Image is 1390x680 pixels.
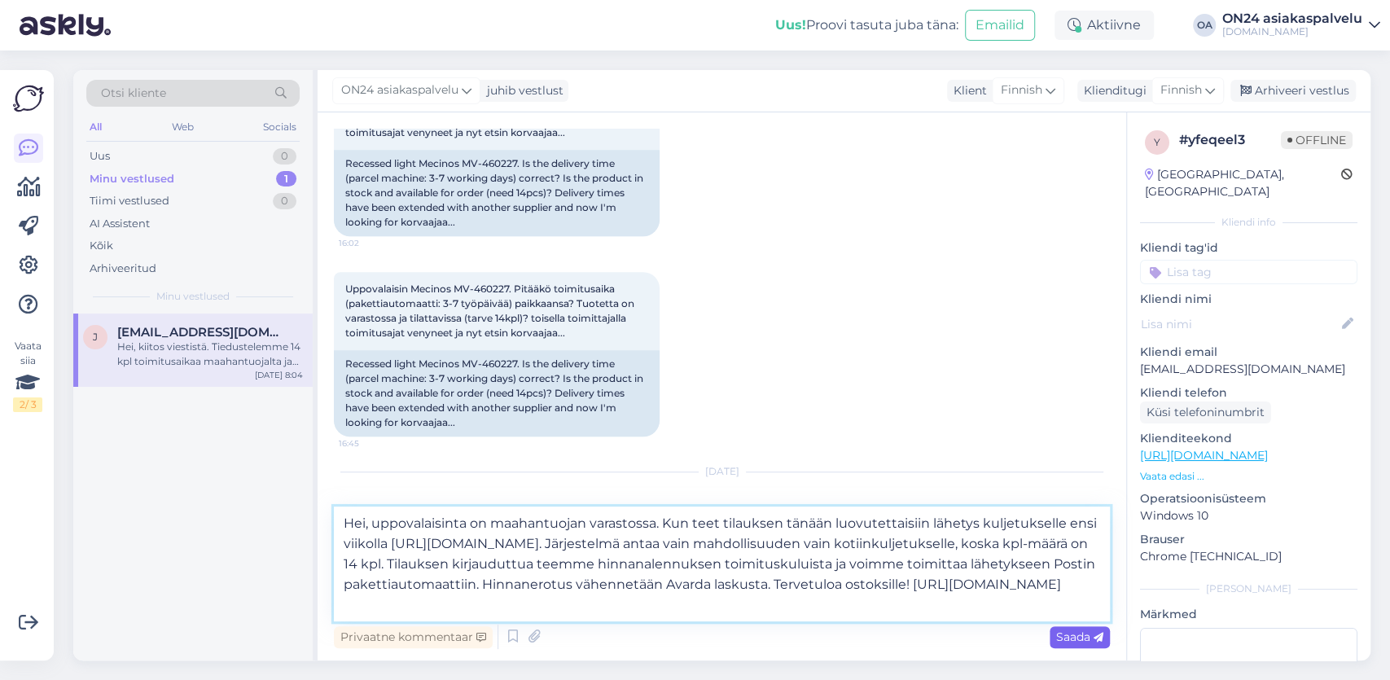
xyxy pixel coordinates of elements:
span: Otsi kliente [101,85,166,102]
input: Lisa tag [1140,260,1357,284]
span: 16:45 [339,437,400,450]
div: [GEOGRAPHIC_DATA], [GEOGRAPHIC_DATA] [1145,166,1341,200]
div: [PERSON_NAME] [1140,581,1357,596]
span: y [1154,136,1160,148]
p: Kliendi telefon [1140,384,1357,401]
div: Socials [260,116,300,138]
p: Märkmed [1140,606,1357,623]
div: Kliendi info [1140,215,1357,230]
span: Finnish [1160,81,1202,99]
div: Tiimi vestlused [90,193,169,209]
span: Uppovalaisin Mecinos MV-460227. Pitääkö toimitusaika (pakettiautomaatti: 3-7 työpäivää) paikkaans... [345,283,637,339]
span: jussi.nyman2@gmail.com [117,325,287,340]
div: Web [169,116,197,138]
div: [DATE] 8:04 [255,369,303,381]
div: Privaatne kommentaar [334,626,493,648]
p: Chrome [TECHNICAL_ID] [1140,548,1357,565]
div: Aktiivne [1055,11,1154,40]
div: Recessed light Mecinos MV-460227. Is the delivery time (parcel machine: 3-7 working days) correct... [334,350,660,437]
b: Uus! [775,17,806,33]
p: Brauser [1140,531,1357,548]
div: Hei, kiitos viestistä. Tiedustelemme 14 kpl toimitusaikaa maahantuojalta ja vastaamme sinulle mah... [117,340,303,369]
p: Kliendi nimi [1140,291,1357,308]
span: Offline [1281,131,1353,149]
div: Kõik [90,238,113,254]
div: Recessed light Mecinos MV-460227. Is the delivery time (parcel machine: 3-7 working days) correct... [334,150,660,236]
p: Klienditeekond [1140,430,1357,447]
span: Saada [1056,630,1103,644]
div: 1 [276,171,296,187]
a: [URL][DOMAIN_NAME] [1140,448,1268,463]
div: Klient [947,82,987,99]
button: Emailid [965,10,1035,41]
div: Uus [90,148,110,165]
div: Vaata siia [13,339,42,412]
div: [DATE] [334,464,1110,479]
p: Vaata edasi ... [1140,469,1357,484]
div: Minu vestlused [90,171,174,187]
div: 0 [273,148,296,165]
div: # yfeqeel3 [1179,130,1281,150]
span: ON24 asiakaspalvelu [341,81,458,99]
div: Klienditugi [1077,82,1147,99]
div: All [86,116,105,138]
div: juhib vestlust [480,82,563,99]
p: Windows 10 [1140,507,1357,524]
input: Lisa nimi [1141,315,1339,333]
img: Askly Logo [13,83,44,114]
a: ON24 asiakaspalvelu[DOMAIN_NAME] [1222,12,1380,38]
span: 16:02 [339,237,400,249]
span: Minu vestlused [156,289,230,304]
div: AI Assistent [90,216,150,232]
div: Arhiveeritud [90,261,156,277]
div: Proovi tasuta juba täna: [775,15,958,35]
p: Kliendi tag'id [1140,239,1357,257]
div: OA [1193,14,1216,37]
div: 0 [273,193,296,209]
div: ON24 asiakaspalvelu [1222,12,1362,25]
p: [EMAIL_ADDRESS][DOMAIN_NAME] [1140,361,1357,378]
div: [DOMAIN_NAME] [1222,25,1362,38]
span: Finnish [1001,81,1042,99]
p: Kliendi email [1140,344,1357,361]
div: Arhiveeri vestlus [1230,80,1356,102]
div: Küsi telefoninumbrit [1140,401,1271,423]
p: Operatsioonisüsteem [1140,490,1357,507]
span: j [93,331,98,343]
div: 2 / 3 [13,397,42,412]
textarea: Hei, uppovalaisinta on maahantuojan varastossa. Kun teet tilauksen tänään luovutettaisiin lähetys... [334,507,1110,621]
